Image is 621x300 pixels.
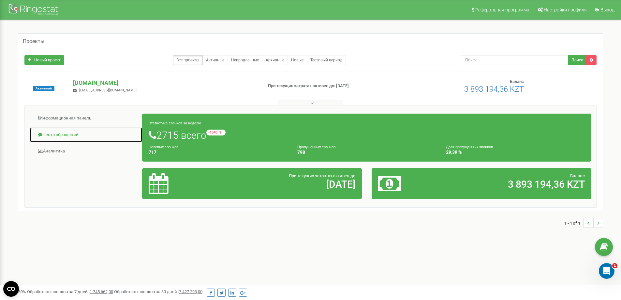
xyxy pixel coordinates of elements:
[149,145,178,149] small: Целевых звонков
[612,263,617,268] span: 1
[30,143,142,159] a: Аналитика
[149,130,585,141] h1: 2715 всего
[289,173,355,178] span: При текущих затратах активен до
[221,179,355,190] h2: [DATE]
[564,212,603,234] nav: ...
[461,55,568,65] input: Поиск
[149,121,201,125] small: Статистика звонков за неделю
[446,145,493,149] small: Доля пропущенных звонков
[297,150,436,155] h4: 798
[544,7,587,12] span: Настройки профиля
[475,7,529,12] span: Реферальная программа
[568,55,586,65] button: Поиск
[464,85,524,94] span: 3 893 194,36 KZT
[3,281,19,297] button: Open CMP widget
[446,150,585,155] h4: 29,39 %
[90,289,113,294] u: 1 745 662,00
[23,39,44,44] h5: Проекты
[73,79,257,87] p: [DOMAIN_NAME]
[599,263,614,279] iframe: Intercom live chat
[79,88,137,92] span: [EMAIL_ADDRESS][DOMAIN_NAME]
[149,150,288,155] h4: 717
[564,218,584,228] span: 1 - 1 of 1
[202,55,228,65] a: Активные
[114,289,202,294] span: Обработано звонков за 30 дней :
[510,79,524,84] span: Баланс
[450,179,585,190] h2: 3 893 194,36 KZT
[268,83,404,89] p: При текущих затратах активен до: [DATE]
[307,55,346,65] a: Тестовый период
[33,86,54,91] span: Активный
[179,289,202,294] u: 7 427 293,00
[288,55,307,65] a: Новые
[24,55,64,65] a: Новый проект
[27,289,113,294] span: Обработано звонков за 7 дней :
[297,145,335,149] small: Пропущенных звонков
[228,55,262,65] a: Непродленные
[262,55,288,65] a: Архивные
[173,55,203,65] a: Все проекты
[30,127,142,143] a: Центр обращений
[600,7,614,12] span: Выход
[206,130,226,135] small: -1540
[30,110,142,126] a: Информационная панель
[570,173,585,178] span: Баланс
